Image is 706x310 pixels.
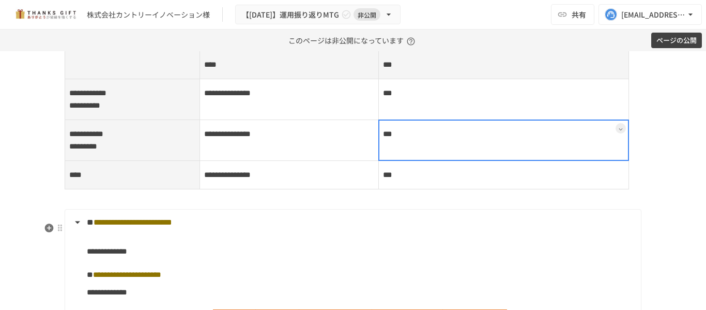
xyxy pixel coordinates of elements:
button: 共有 [551,4,594,25]
img: mMP1OxWUAhQbsRWCurg7vIHe5HqDpP7qZo7fRoNLXQh [12,6,79,23]
div: 株式会社カントリーイノベーション様 [87,9,210,20]
p: このページは非公開になっています [288,29,418,51]
button: [EMAIL_ADDRESS][DOMAIN_NAME] [598,4,702,25]
button: 【[DATE]】運用振り返りMTG非公開 [235,5,401,25]
span: 共有 [572,9,586,20]
button: ページの公開 [651,33,702,49]
span: 非公開 [354,9,380,20]
div: [EMAIL_ADDRESS][DOMAIN_NAME] [621,8,685,21]
span: 【[DATE]】運用振り返りMTG [242,8,339,21]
